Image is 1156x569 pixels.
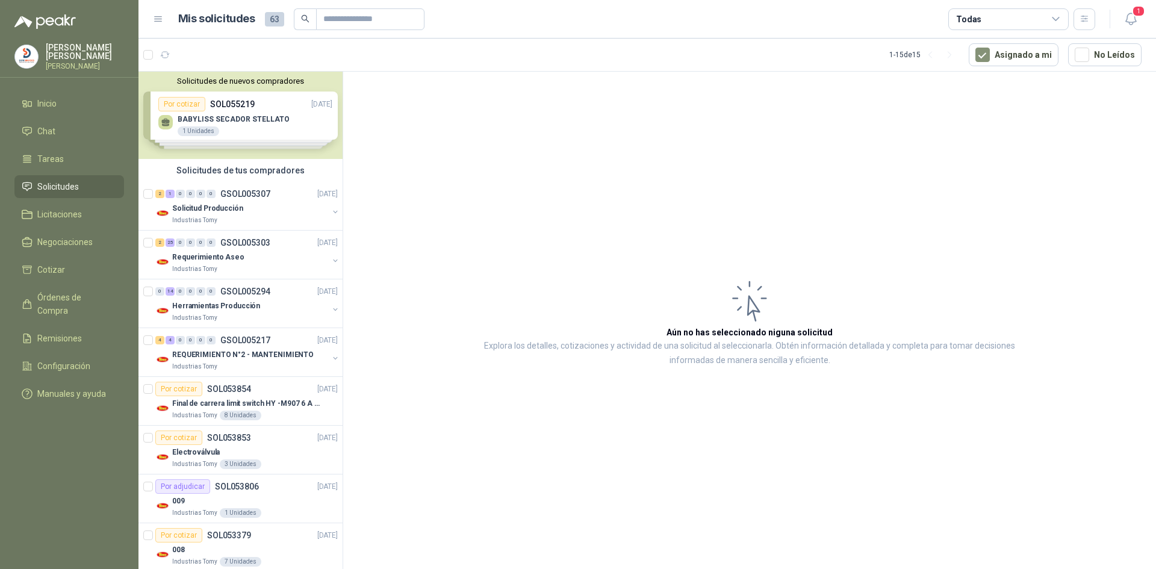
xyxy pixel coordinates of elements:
[37,125,55,138] span: Chat
[178,10,255,28] h1: Mis solicitudes
[317,286,338,297] p: [DATE]
[1120,8,1142,30] button: 1
[172,447,220,458] p: Electroválvula
[220,190,270,198] p: GSOL005307
[14,203,124,226] a: Licitaciones
[155,450,170,464] img: Company Logo
[37,97,57,110] span: Inicio
[667,326,833,339] h3: Aún no has seleccionado niguna solicitud
[46,63,124,70] p: [PERSON_NAME]
[155,547,170,562] img: Company Logo
[138,72,343,159] div: Solicitudes de nuevos compradoresPor cotizarSOL055219[DATE] BABYLISS SECADOR STELLATO1 UnidadesPo...
[37,291,113,317] span: Órdenes de Compra
[166,190,175,198] div: 1
[317,432,338,444] p: [DATE]
[14,148,124,170] a: Tareas
[166,238,175,247] div: 25
[14,175,124,198] a: Solicitudes
[37,359,90,373] span: Configuración
[1068,43,1142,66] button: No Leídos
[220,459,261,469] div: 3 Unidades
[317,188,338,200] p: [DATE]
[155,431,202,445] div: Por cotizar
[207,385,251,393] p: SOL053854
[207,238,216,247] div: 0
[172,496,185,507] p: 009
[155,499,170,513] img: Company Logo
[14,120,124,143] a: Chat
[14,14,76,29] img: Logo peakr
[155,401,170,415] img: Company Logo
[172,411,217,420] p: Industrias Tomy
[155,528,202,543] div: Por cotizar
[172,459,217,469] p: Industrias Tomy
[155,333,340,372] a: 4 4 0 0 0 0 GSOL005217[DATE] Company LogoREQUERIMIENTO N°2 - MANTENIMIENTOIndustrias Tomy
[155,382,202,396] div: Por cotizar
[172,313,217,323] p: Industrias Tomy
[176,238,185,247] div: 0
[176,287,185,296] div: 0
[14,327,124,350] a: Remisiones
[15,45,38,68] img: Company Logo
[220,287,270,296] p: GSOL005294
[172,300,260,312] p: Herramientas Producción
[207,434,251,442] p: SOL053853
[186,190,195,198] div: 0
[37,332,82,345] span: Remisiones
[196,336,205,344] div: 0
[176,190,185,198] div: 0
[196,287,205,296] div: 0
[14,355,124,378] a: Configuración
[265,12,284,26] span: 63
[138,426,343,474] a: Por cotizarSOL053853[DATE] Company LogoElectroválvulaIndustrias Tomy3 Unidades
[969,43,1058,66] button: Asignado a mi
[155,287,164,296] div: 0
[220,336,270,344] p: GSOL005217
[172,508,217,518] p: Industrias Tomy
[207,190,216,198] div: 0
[138,474,343,523] a: Por adjudicarSOL053806[DATE] Company Logo009Industrias Tomy1 Unidades
[37,263,65,276] span: Cotizar
[301,14,309,23] span: search
[220,508,261,518] div: 1 Unidades
[14,382,124,405] a: Manuales y ayuda
[220,238,270,247] p: GSOL005303
[37,387,106,400] span: Manuales y ayuda
[1132,5,1145,17] span: 1
[207,287,216,296] div: 0
[186,287,195,296] div: 0
[166,336,175,344] div: 4
[37,152,64,166] span: Tareas
[172,252,244,263] p: Requerimiento Aseo
[37,180,79,193] span: Solicitudes
[155,238,164,247] div: 2
[166,287,175,296] div: 14
[155,303,170,318] img: Company Logo
[172,362,217,372] p: Industrias Tomy
[220,557,261,567] div: 7 Unidades
[155,206,170,220] img: Company Logo
[207,336,216,344] div: 0
[172,216,217,225] p: Industrias Tomy
[14,231,124,253] a: Negociaciones
[172,203,243,214] p: Solicitud Producción
[143,76,338,86] button: Solicitudes de nuevos compradores
[14,92,124,115] a: Inicio
[956,13,981,26] div: Todas
[215,482,259,491] p: SOL053806
[14,258,124,281] a: Cotizar
[155,255,170,269] img: Company Logo
[186,336,195,344] div: 0
[317,237,338,249] p: [DATE]
[14,286,124,322] a: Órdenes de Compra
[155,352,170,367] img: Company Logo
[155,235,340,274] a: 2 25 0 0 0 0 GSOL005303[DATE] Company LogoRequerimiento AseoIndustrias Tomy
[172,349,314,361] p: REQUERIMIENTO N°2 - MANTENIMIENTO
[176,336,185,344] div: 0
[155,187,340,225] a: 2 1 0 0 0 0 GSOL005307[DATE] Company LogoSolicitud ProducciónIndustrias Tomy
[37,208,82,221] span: Licitaciones
[172,264,217,274] p: Industrias Tomy
[186,238,195,247] div: 0
[37,235,93,249] span: Negociaciones
[155,284,340,323] a: 0 14 0 0 0 0 GSOL005294[DATE] Company LogoHerramientas ProducciónIndustrias Tomy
